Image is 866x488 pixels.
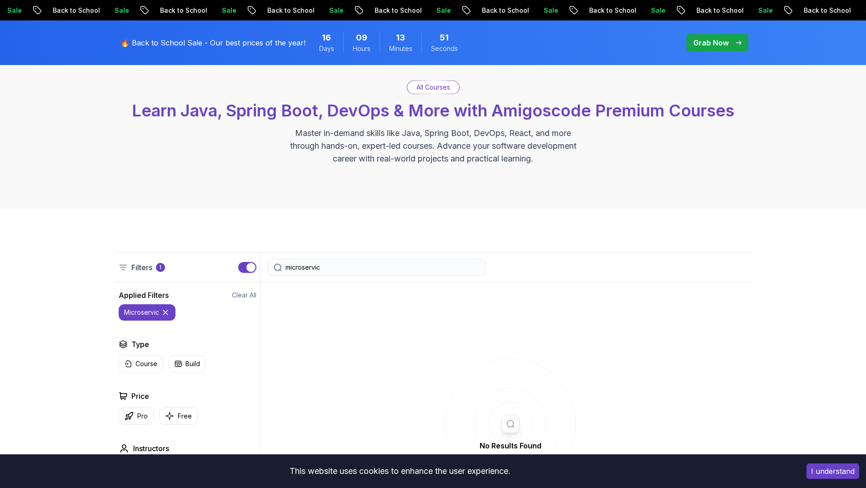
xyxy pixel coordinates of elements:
[132,101,734,121] span: Learn Java, Spring Boot, DevOps & More with Amigoscode Premium Courses
[7,461,793,481] div: This website uses cookies to enhance the user experience.
[440,31,449,44] span: 51 Seconds
[150,6,212,15] p: Back to School
[427,6,456,15] p: Sale
[356,31,367,44] span: 9 Hours
[124,308,159,317] p: microservic
[389,44,412,53] span: Minutes
[365,6,427,15] p: Back to School
[285,263,480,272] input: Search Java, React, Spring boot ...
[232,291,256,300] button: Clear All
[185,359,200,368] p: Build
[534,6,563,15] p: Sale
[119,290,169,301] h2: Applied Filters
[119,355,163,372] button: Course
[105,6,134,15] p: Sale
[320,6,349,15] p: Sale
[431,44,458,53] span: Seconds
[119,304,175,321] button: microservic
[169,355,206,372] button: Build
[472,6,534,15] p: Back to School
[135,359,157,368] p: Course
[120,37,305,48] p: 🔥 Back to School Sale - Our best prices of the year!
[258,6,320,15] p: Back to School
[131,339,149,350] h2: Type
[159,264,161,271] p: 1
[178,412,192,421] p: Free
[133,443,169,454] h2: Instructors
[353,44,370,53] span: Hours
[119,407,154,425] button: Pro
[641,6,671,15] p: Sale
[806,463,859,479] button: Accept cookies
[693,37,729,48] p: Grab Now
[416,83,450,92] p: All Courses
[794,6,856,15] p: Back to School
[137,412,148,421] p: Pro
[131,391,149,402] h2: Price
[687,6,749,15] p: Back to School
[396,31,405,44] span: 13 Minutes
[426,440,595,451] h2: No Results Found
[319,44,334,53] span: Days
[212,6,241,15] p: Sale
[749,6,778,15] p: Sale
[159,407,198,425] button: Free
[131,262,152,273] p: Filters
[43,6,105,15] p: Back to School
[580,6,641,15] p: Back to School
[322,31,331,44] span: 16 Days
[426,454,595,472] p: Oops! It seems like there are no results matching your filter
[280,127,586,165] p: Master in-demand skills like Java, Spring Boot, DevOps, React, and more through hands-on, expert-...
